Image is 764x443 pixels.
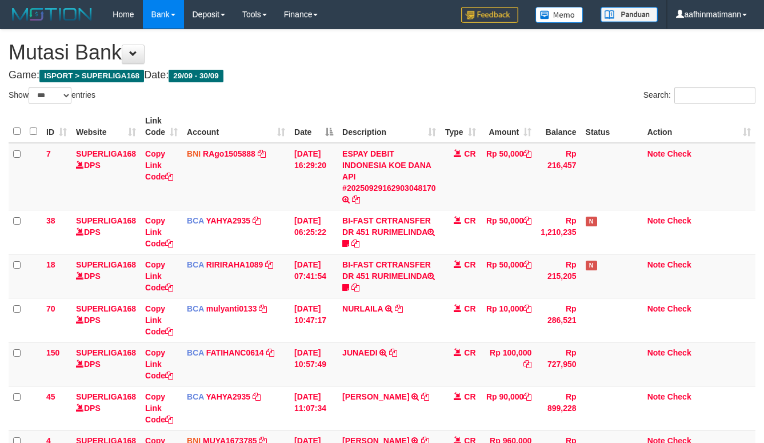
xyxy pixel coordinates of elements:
a: YAHYA2935 [206,216,251,225]
a: Check [667,149,691,158]
td: Rp 50,000 [481,143,537,210]
td: Rp 727,950 [536,342,581,386]
a: Copy FATIHANC0614 to clipboard [266,348,274,357]
a: Copy Link Code [145,149,173,181]
td: Rp 286,521 [536,298,581,342]
a: SUPERLIGA168 [76,149,136,158]
td: Rp 216,457 [536,143,581,210]
td: Rp 899,228 [536,386,581,430]
a: RAgo1505888 [203,149,255,158]
a: Copy Link Code [145,260,173,292]
a: Check [667,348,691,357]
a: mulyanti0133 [206,304,257,313]
td: [DATE] 10:47:17 [290,298,338,342]
a: SUPERLIGA168 [76,216,136,225]
img: Button%20Memo.svg [535,7,583,23]
td: DPS [71,386,141,430]
th: Link Code: activate to sort column ascending [141,110,182,143]
span: BCA [187,260,204,269]
a: Copy JUNAEDI to clipboard [389,348,397,357]
span: 18 [46,260,55,269]
span: BNI [187,149,201,158]
td: Rp 1,210,235 [536,210,581,254]
span: Has Note [586,261,597,270]
a: Check [667,260,691,269]
img: Feedback.jpg [461,7,518,23]
span: Has Note [586,217,597,226]
td: DPS [71,254,141,298]
a: SUPERLIGA168 [76,260,136,269]
th: Action: activate to sort column ascending [643,110,755,143]
a: Note [647,216,665,225]
span: 70 [46,304,55,313]
a: Copy RIRIRAHA1089 to clipboard [265,260,273,269]
td: [DATE] 10:57:49 [290,342,338,386]
td: DPS [71,143,141,210]
a: SUPERLIGA168 [76,304,136,313]
span: 7 [46,149,51,158]
a: Check [667,304,691,313]
a: Copy BI-FAST CRTRANSFER DR 451 RURIMELINDA to clipboard [351,283,359,292]
a: Copy Rp 100,000 to clipboard [523,360,531,369]
a: Copy Link Code [145,392,173,424]
th: Amount: activate to sort column ascending [481,110,537,143]
th: Website: activate to sort column ascending [71,110,141,143]
a: Copy RAgo1505888 to clipboard [258,149,266,158]
a: SUPERLIGA168 [76,348,136,357]
td: Rp 50,000 [481,210,537,254]
h1: Mutasi Bank [9,41,755,64]
td: Rp 10,000 [481,298,537,342]
a: Copy Link Code [145,348,173,380]
a: FATIHANC0614 [206,348,264,357]
span: CR [464,216,475,225]
h4: Game: Date: [9,70,755,81]
a: Copy ESPAY DEBIT INDONESIA KOE DANA API #20250929162903048170 to clipboard [352,195,360,204]
td: Rp 215,205 [536,254,581,298]
span: 38 [46,216,55,225]
td: [DATE] 07:41:54 [290,254,338,298]
span: CR [464,304,475,313]
a: Copy Rp 50,000 to clipboard [523,149,531,158]
th: Description: activate to sort column ascending [338,110,441,143]
a: Copy Link Code [145,304,173,336]
a: Copy Rp 50,000 to clipboard [523,260,531,269]
a: Check [667,392,691,401]
a: RIRIRAHA1089 [206,260,263,269]
a: Note [647,392,665,401]
td: DPS [71,298,141,342]
a: Copy Rp 90,000 to clipboard [523,392,531,401]
span: 29/09 - 30/09 [169,70,223,82]
a: Copy Rp 10,000 to clipboard [523,304,531,313]
a: SUPERLIGA168 [76,392,136,401]
span: BCA [187,216,204,225]
span: CR [464,348,475,357]
td: [DATE] 16:29:20 [290,143,338,210]
span: BCA [187,392,204,401]
span: CR [464,392,475,401]
td: DPS [71,210,141,254]
th: Account: activate to sort column ascending [182,110,290,143]
span: CR [464,149,475,158]
span: ISPORT > SUPERLIGA168 [39,70,144,82]
a: Copy mulyanti0133 to clipboard [259,304,267,313]
a: JUNAEDI [342,348,377,357]
span: CR [464,260,475,269]
a: Copy BI-FAST CRTRANSFER DR 451 RURIMELINDA to clipboard [351,239,359,248]
a: Copy YAHYA2935 to clipboard [253,216,261,225]
a: Copy Rp 50,000 to clipboard [523,216,531,225]
td: Rp 100,000 [481,342,537,386]
a: Note [647,260,665,269]
span: BCA [187,304,204,313]
label: Search: [643,87,755,104]
input: Search: [674,87,755,104]
th: Status [581,110,643,143]
span: BCA [187,348,204,357]
span: 45 [46,392,55,401]
a: YAHYA2935 [206,392,251,401]
td: Rp 90,000 [481,386,537,430]
a: Copy NURLAILA to clipboard [395,304,403,313]
a: Note [647,348,665,357]
select: Showentries [29,87,71,104]
a: Note [647,149,665,158]
td: BI-FAST CRTRANSFER DR 451 RURIMELINDA [338,210,441,254]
